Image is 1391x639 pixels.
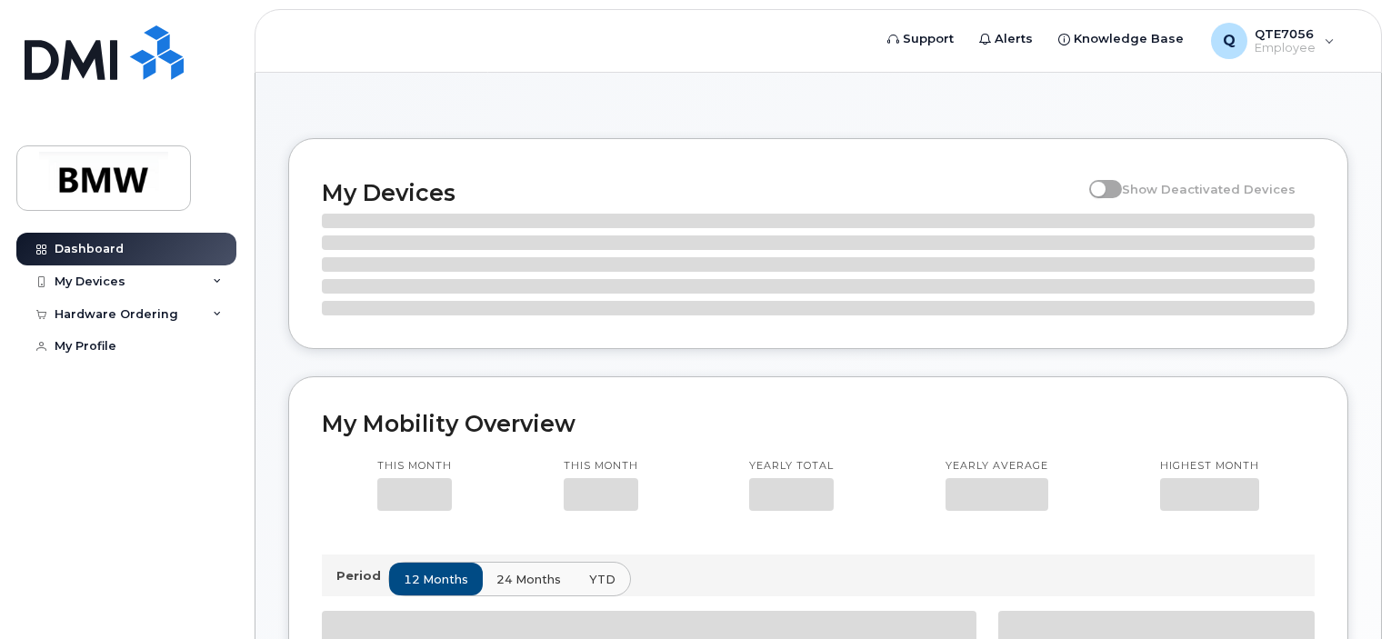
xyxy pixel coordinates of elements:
p: Highest month [1160,459,1259,474]
h2: My Mobility Overview [322,410,1315,437]
h2: My Devices [322,179,1080,206]
span: YTD [589,571,615,588]
span: Show Deactivated Devices [1122,182,1296,196]
p: This month [564,459,638,474]
p: This month [377,459,452,474]
span: 24 months [496,571,561,588]
p: Period [336,567,388,584]
input: Show Deactivated Devices [1089,172,1104,186]
p: Yearly total [749,459,834,474]
p: Yearly average [946,459,1048,474]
